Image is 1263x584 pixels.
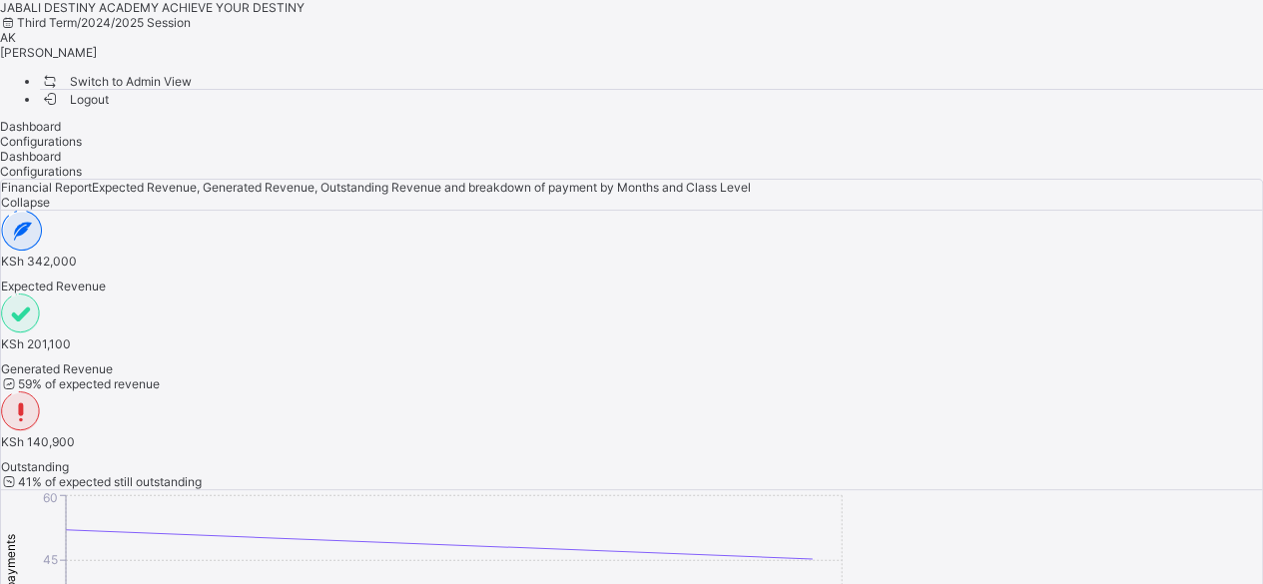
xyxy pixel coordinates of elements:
img: paid-1.3eb1404cbcb1d3b736510a26bbfa3ccb.svg [1,293,40,333]
tspan: 60 [43,490,58,505]
span: Generated Revenue [1,361,1262,376]
span: Financial Report [1,180,92,195]
img: expected-2.4343d3e9d0c965b919479240f3db56ac.svg [1,211,43,251]
span: KSh 201,100 [1,336,71,351]
span: Expected Revenue, Generated Revenue, Outstanding Revenue and breakdown of payment by Months and C... [92,180,751,195]
span: Logout [40,89,109,110]
span: Switch to Admin View [40,71,192,92]
span: Collapse [1,195,50,210]
span: Outstanding [1,459,1262,474]
li: dropdown-list-item-buttom-1 [40,90,1263,107]
tspan: 45 [43,552,58,567]
span: 59 % of expected revenue [1,376,160,391]
span: KSh 342,000 [1,254,77,269]
span: 41 % of expected still outstanding [1,474,202,489]
span: Expected Revenue [1,279,1262,293]
span: KSh 140,900 [1,434,75,449]
li: dropdown-list-item-name-0 [40,72,1263,90]
img: outstanding-1.146d663e52f09953f639664a84e30106.svg [1,391,40,431]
